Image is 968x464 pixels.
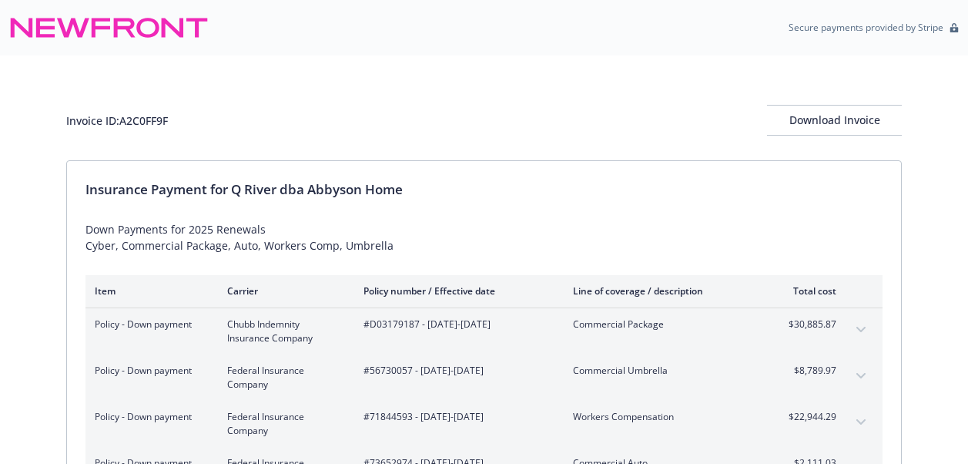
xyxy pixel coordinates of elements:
[85,308,883,355] div: Policy - Down paymentChubb Indemnity Insurance Company#D03179187 - [DATE]-[DATE]Commercial Packag...
[573,284,754,298] div: Line of coverage / description
[85,180,883,200] div: Insurance Payment for Q River dba Abbyson Home
[789,21,943,34] p: Secure payments provided by Stripe
[95,410,203,424] span: Policy - Down payment
[363,318,548,331] span: #D03179187 - [DATE]-[DATE]
[363,284,548,298] div: Policy number / Effective date
[573,410,754,424] span: Workers Compensation
[779,364,836,378] span: $8,789.97
[227,364,339,392] span: Federal Insurance Company
[363,410,548,424] span: #71844593 - [DATE]-[DATE]
[85,355,883,401] div: Policy - Down paymentFederal Insurance Company#56730057 - [DATE]-[DATE]Commercial Umbrella$8,789....
[227,318,339,345] span: Chubb Indemnity Insurance Company
[227,284,339,298] div: Carrier
[849,364,873,388] button: expand content
[85,221,883,254] div: Down Payments for 2025 Renewals Cyber, Commercial Package, Auto, Workers Comp, Umbrella
[227,410,339,438] span: Federal Insurance Company
[573,364,754,378] span: Commercial Umbrella
[95,364,203,378] span: Policy - Down payment
[849,318,873,342] button: expand content
[779,410,836,424] span: $22,944.29
[849,410,873,435] button: expand content
[95,284,203,298] div: Item
[779,284,836,298] div: Total cost
[363,364,548,378] span: #56730057 - [DATE]-[DATE]
[573,318,754,331] span: Commercial Package
[767,106,902,135] div: Download Invoice
[85,401,883,447] div: Policy - Down paymentFederal Insurance Company#71844593 - [DATE]-[DATE]Workers Compensation$22,94...
[767,105,902,136] button: Download Invoice
[779,318,836,331] span: $30,885.87
[95,318,203,331] span: Policy - Down payment
[66,113,168,129] div: Invoice ID: A2C0FF9F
